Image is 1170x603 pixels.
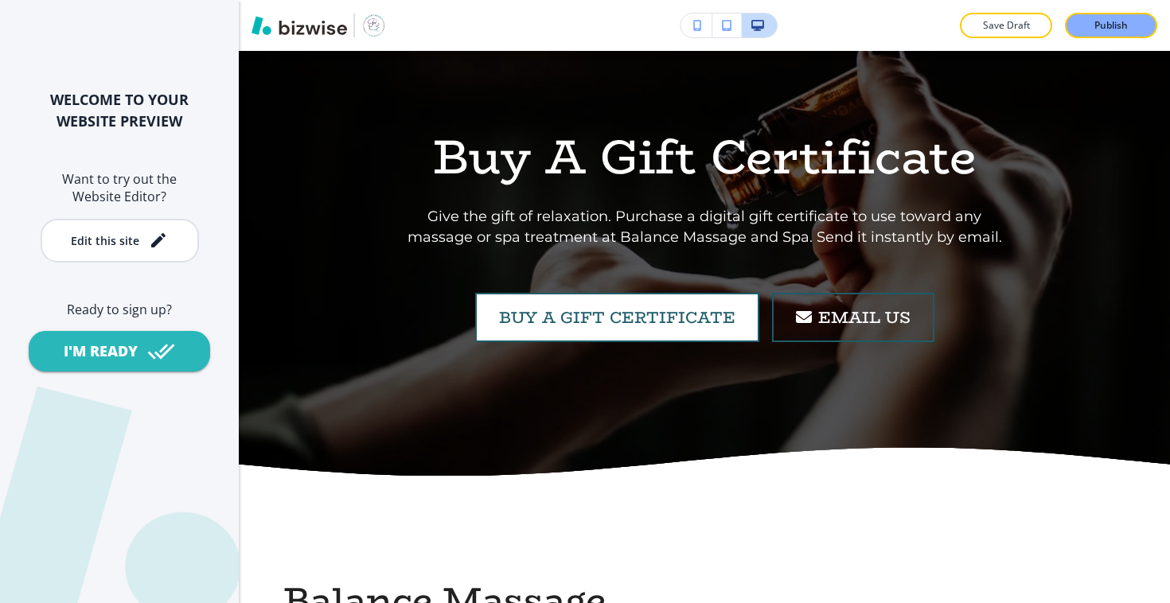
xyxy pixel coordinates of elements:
[64,341,138,361] div: I'M READY
[25,170,213,206] h6: Want to try out the Website Editor?
[1094,18,1128,33] p: Publish
[1065,13,1157,38] button: Publish
[475,293,759,342] a: Buy A Gift Certificate
[29,331,210,372] button: I'M READY
[41,219,199,263] button: Edit this site
[361,13,387,38] img: Your Logo
[394,207,1015,248] p: Give the gift of relaxation. Purchase a digital gift certificate to use toward any massage or spa...
[960,13,1052,38] button: Save Draft
[772,293,934,342] a: email us
[252,16,347,35] img: Bizwise Logo
[981,18,1032,33] p: Save Draft
[71,235,139,247] div: Edit this site
[25,89,213,132] h2: WELCOME TO YOUR WEBSITE PREVIEW
[25,301,213,318] h6: Ready to sign up?
[433,125,977,189] h1: Buy A Gift Certificate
